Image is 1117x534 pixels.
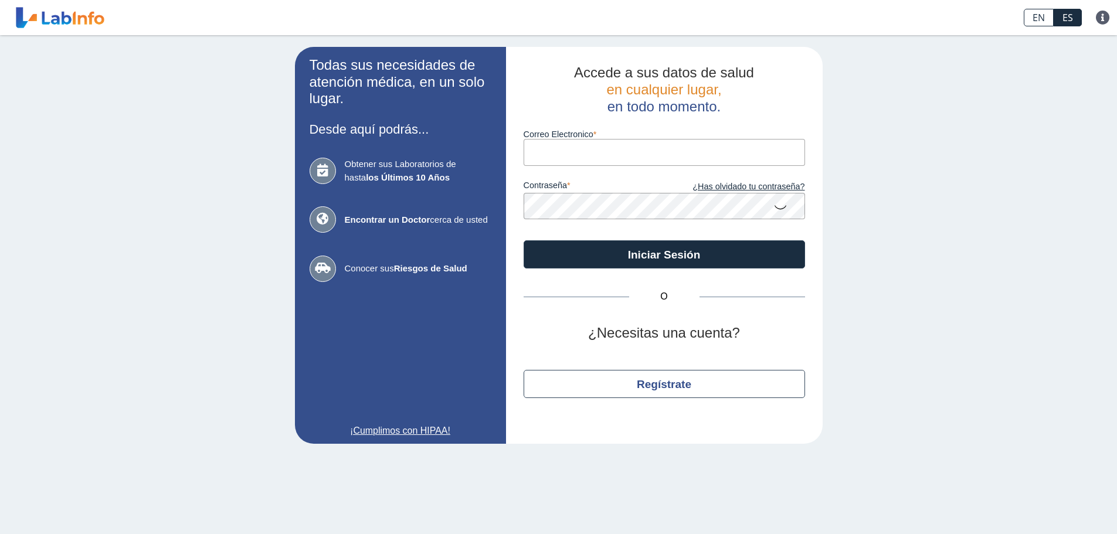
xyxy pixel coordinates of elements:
h3: Desde aquí podrás... [310,122,491,137]
a: ES [1054,9,1082,26]
span: cerca de usted [345,213,491,227]
button: Iniciar Sesión [524,240,805,268]
b: Riesgos de Salud [394,263,467,273]
h2: ¿Necesitas una cuenta? [524,325,805,342]
button: Regístrate [524,370,805,398]
span: O [629,290,700,304]
span: en cualquier lugar, [606,81,721,97]
h2: Todas sus necesidades de atención médica, en un solo lugar. [310,57,491,107]
b: los Últimos 10 Años [366,172,450,182]
a: ¡Cumplimos con HIPAA! [310,424,491,438]
span: Accede a sus datos de salud [574,64,754,80]
span: Conocer sus [345,262,491,275]
a: ¿Has olvidado tu contraseña? [664,181,805,193]
span: en todo momento. [607,98,721,114]
label: Correo Electronico [524,130,805,139]
a: EN [1024,9,1054,26]
label: contraseña [524,181,664,193]
span: Obtener sus Laboratorios de hasta [345,158,491,184]
b: Encontrar un Doctor [345,215,430,225]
